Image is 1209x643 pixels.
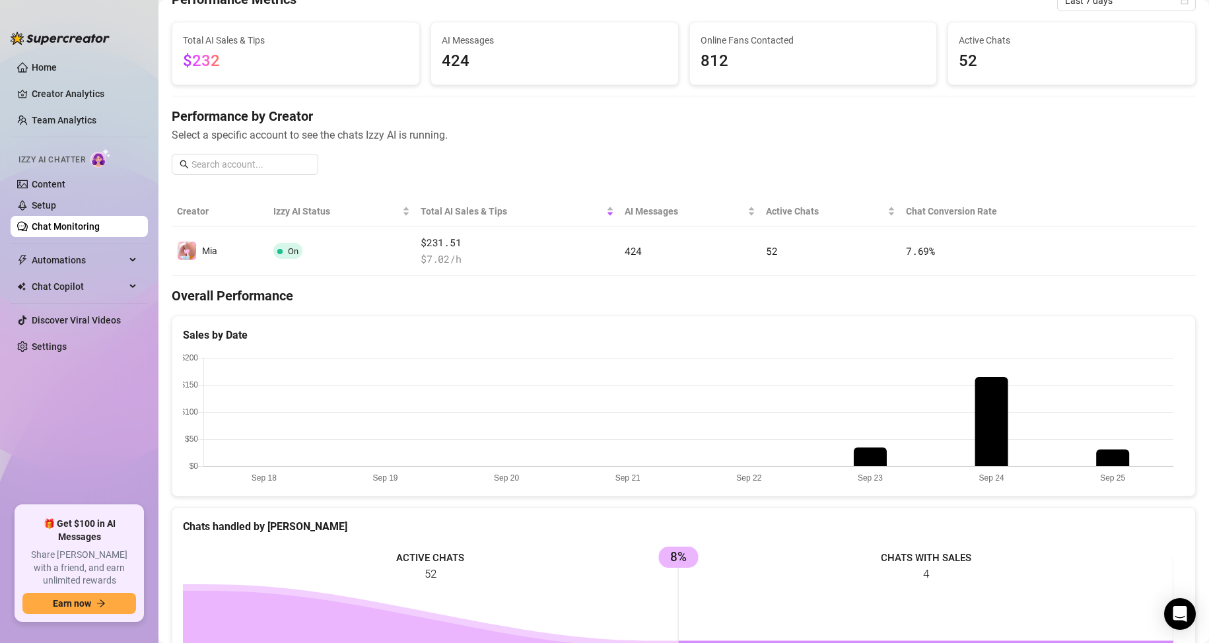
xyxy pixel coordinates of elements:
[421,252,614,267] span: $ 7.02 /h
[22,593,136,614] button: Earn nowarrow-right
[191,157,310,172] input: Search account...
[32,83,137,104] a: Creator Analytics
[761,196,901,227] th: Active Chats
[183,518,1185,535] div: Chats handled by [PERSON_NAME]
[701,33,926,48] span: Online Fans Contacted
[619,196,761,227] th: AI Messages
[32,276,125,297] span: Chat Copilot
[32,115,96,125] a: Team Analytics
[421,204,604,219] span: Total AI Sales & Tips
[183,51,220,70] span: $232
[906,244,935,257] span: 7.69 %
[273,204,399,219] span: Izzy AI Status
[202,246,217,256] span: Mia
[183,327,1185,343] div: Sales by Date
[32,341,67,352] a: Settings
[901,196,1093,227] th: Chat Conversion Rate
[17,255,28,265] span: thunderbolt
[268,196,415,227] th: Izzy AI Status
[32,315,121,325] a: Discover Viral Videos
[701,49,926,74] span: 812
[90,149,111,168] img: AI Chatter
[172,287,1196,305] h4: Overall Performance
[32,200,56,211] a: Setup
[18,154,85,166] span: Izzy AI Chatter
[172,107,1196,125] h4: Performance by Creator
[32,221,100,232] a: Chat Monitoring
[959,33,1185,48] span: Active Chats
[442,49,668,74] span: 424
[22,518,136,543] span: 🎁 Get $100 in AI Messages
[178,242,196,260] img: Mia
[625,204,745,219] span: AI Messages
[32,179,65,189] a: Content
[766,204,885,219] span: Active Chats
[180,160,189,169] span: search
[96,599,106,608] span: arrow-right
[415,196,619,227] th: Total AI Sales & Tips
[183,33,409,48] span: Total AI Sales & Tips
[11,32,110,45] img: logo-BBDzfeDw.svg
[421,235,614,251] span: $231.51
[32,250,125,271] span: Automations
[288,246,298,256] span: On
[766,244,777,257] span: 52
[22,549,136,588] span: Share [PERSON_NAME] with a friend, and earn unlimited rewards
[959,49,1185,74] span: 52
[625,244,642,257] span: 424
[32,62,57,73] a: Home
[172,127,1196,143] span: Select a specific account to see the chats Izzy AI is running.
[442,33,668,48] span: AI Messages
[17,282,26,291] img: Chat Copilot
[172,196,268,227] th: Creator
[1164,598,1196,630] div: Open Intercom Messenger
[53,598,91,609] span: Earn now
